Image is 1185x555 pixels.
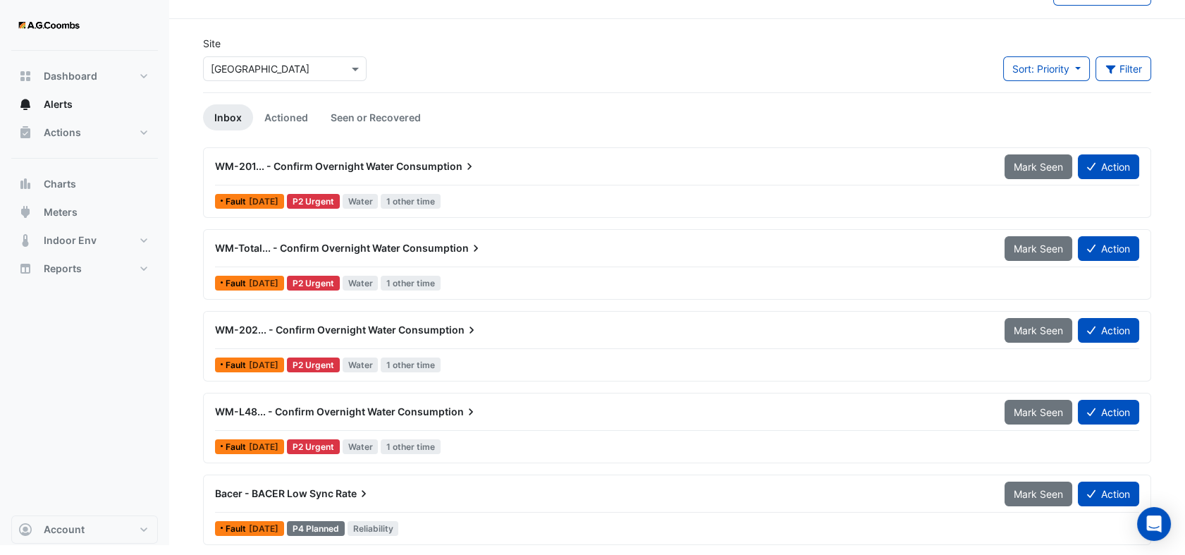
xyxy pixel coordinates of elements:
span: Fault [226,197,249,206]
app-icon: Alerts [18,97,32,111]
button: Dashboard [11,62,158,90]
button: Action [1078,154,1139,179]
button: Action [1078,318,1139,343]
span: Fault [226,443,249,451]
a: Seen or Recovered [319,104,432,130]
span: Meters [44,205,78,219]
span: WM-Total... - Confirm Overnight Water [215,242,400,254]
span: Consumption [398,405,478,419]
button: Meters [11,198,158,226]
img: Company Logo [17,11,80,39]
span: Consumption [396,159,477,173]
button: Mark Seen [1005,482,1072,506]
button: Charts [11,170,158,198]
span: Consumption [403,241,483,255]
span: Bacer - BACER Low Sync [215,487,333,499]
div: Open Intercom Messenger [1137,507,1171,541]
span: WM-202... - Confirm Overnight Water [215,324,396,336]
span: Account [44,523,85,537]
span: Fault [226,279,249,288]
button: Mark Seen [1005,400,1072,425]
button: Mark Seen [1005,318,1072,343]
a: Inbox [203,104,253,130]
span: Indoor Env [44,233,97,248]
span: Reliability [348,521,399,536]
span: Mark Seen [1014,324,1063,336]
span: Fri 19-Sep-2025 22:01 AEST [249,441,278,452]
span: Alerts [44,97,73,111]
span: 1 other time [381,276,441,291]
button: Action [1078,400,1139,425]
div: P2 Urgent [287,358,340,372]
div: P4 Planned [287,521,345,536]
span: Dashboard [44,69,97,83]
span: WM-201... - Confirm Overnight Water [215,160,394,172]
span: Water [343,276,379,291]
span: Mark Seen [1014,161,1063,173]
span: Consumption [398,323,479,337]
span: Tue 23-Sep-2025 03:01 AEST [249,196,278,207]
app-icon: Indoor Env [18,233,32,248]
a: Actioned [253,104,319,130]
button: Action [1078,482,1139,506]
span: 1 other time [381,358,441,372]
app-icon: Dashboard [18,69,32,83]
app-icon: Reports [18,262,32,276]
span: 1 other time [381,439,441,454]
button: Mark Seen [1005,154,1072,179]
span: Water [343,358,379,372]
div: P2 Urgent [287,194,340,209]
span: Fault [226,525,249,533]
span: Thu 02-Oct-2025 16:02 AEST [249,523,278,534]
span: Mark Seen [1014,488,1063,500]
div: P2 Urgent [287,439,340,454]
span: Water [343,194,379,209]
app-icon: Actions [18,126,32,140]
span: Mark Seen [1014,243,1063,255]
button: Filter [1095,56,1152,81]
app-icon: Charts [18,177,32,191]
app-icon: Meters [18,205,32,219]
button: Actions [11,118,158,147]
button: Alerts [11,90,158,118]
span: Rate [336,487,371,501]
span: Actions [44,126,81,140]
span: Fault [226,361,249,370]
button: Sort: Priority [1003,56,1090,81]
span: Tue 23-Sep-2025 02:45 AEST [249,360,278,370]
span: Sort: Priority [1012,63,1069,75]
span: Tue 23-Sep-2025 02:45 AEST [249,278,278,288]
span: Water [343,439,379,454]
div: P2 Urgent [287,276,340,291]
span: Mark Seen [1014,406,1063,418]
button: Mark Seen [1005,236,1072,261]
button: Reports [11,255,158,283]
button: Action [1078,236,1139,261]
span: Charts [44,177,76,191]
span: WM-L48... - Confirm Overnight Water [215,405,395,417]
label: Site [203,36,221,51]
span: 1 other time [381,194,441,209]
button: Indoor Env [11,226,158,255]
span: Reports [44,262,82,276]
button: Account [11,516,158,544]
